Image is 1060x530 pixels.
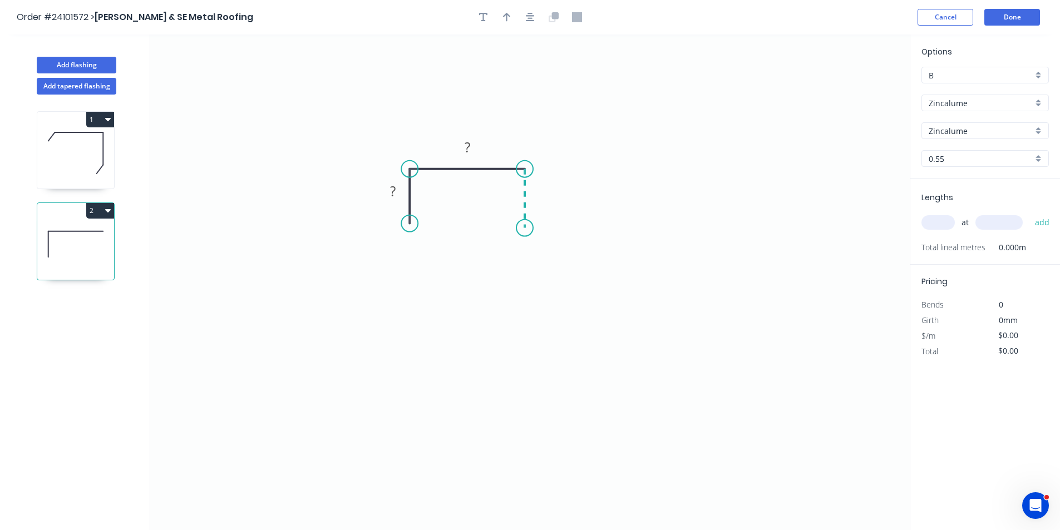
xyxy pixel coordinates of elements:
span: Total [921,346,938,356]
tspan: ? [465,138,470,156]
span: Order #24101572 > [17,11,95,23]
svg: 0 [150,34,910,530]
input: Thickness [929,153,1033,165]
iframe: Intercom live chat [1022,492,1049,519]
span: [PERSON_NAME] & SE Metal Roofing [95,11,253,23]
button: Cancel [918,9,973,26]
span: Lengths [921,192,953,203]
span: Total lineal metres [921,240,985,255]
span: Pricing [921,276,948,287]
span: Bends [921,299,944,310]
span: 0.000m [985,240,1026,255]
button: Add flashing [37,57,116,73]
span: $/m [921,330,935,341]
button: Add tapered flashing [37,78,116,95]
button: add [1029,213,1056,232]
button: 1 [86,112,114,127]
input: Colour [929,125,1033,137]
span: Options [921,46,952,57]
input: Price level [929,70,1033,81]
span: Girth [921,315,939,325]
button: Done [984,9,1040,26]
span: 0mm [999,315,1018,325]
span: 0 [999,299,1003,310]
input: Material [929,97,1033,109]
tspan: ? [390,182,396,200]
span: at [962,215,969,230]
button: 2 [86,203,114,219]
